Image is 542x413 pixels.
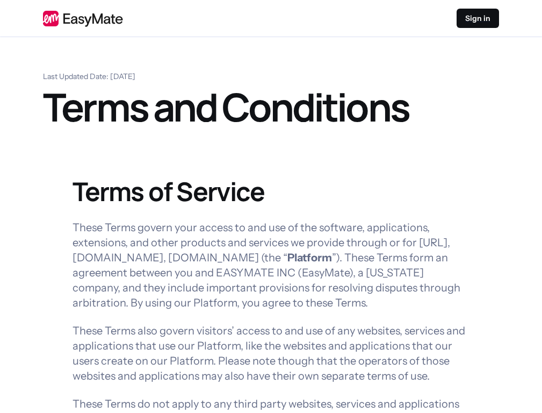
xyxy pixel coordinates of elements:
[73,323,470,383] p: These Terms also govern visitors’ access to and use of any websites, services and applications th...
[73,220,470,310] p: These Terms govern your access to and use of the software, applications, extensions, and other pr...
[287,251,332,264] strong: Platform
[465,13,490,24] p: Sign in
[43,86,499,129] h1: Terms and Conditions
[43,72,499,81] p: Last Updated Date: [DATE]
[457,9,499,28] a: Sign in
[73,176,470,207] h2: Terms of Service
